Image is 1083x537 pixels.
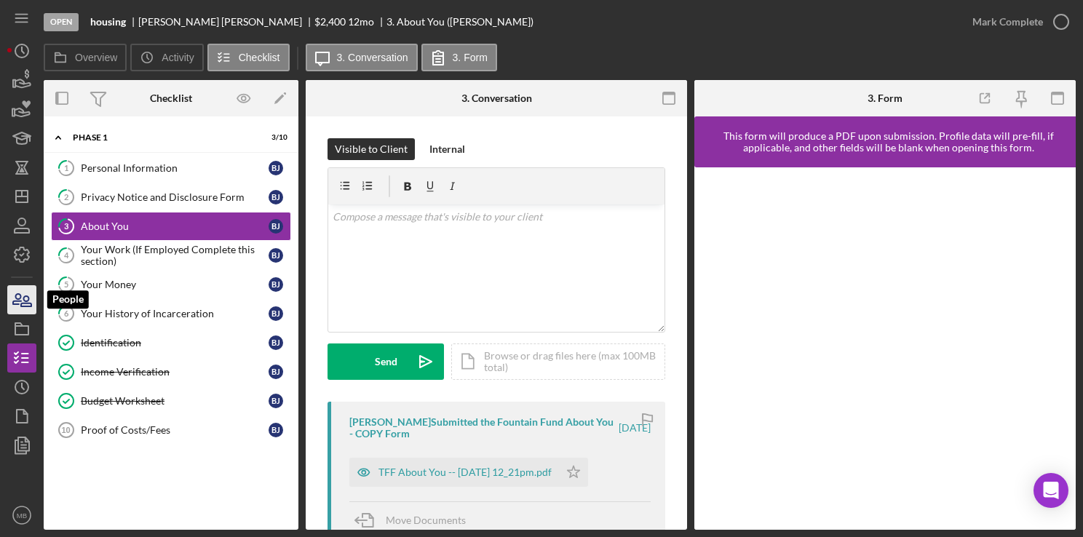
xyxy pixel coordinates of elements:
[51,357,291,386] a: Income VerificationBJ
[44,13,79,31] div: Open
[421,44,497,71] button: 3. Form
[51,212,291,241] a: 3About YouBJ
[51,183,291,212] a: 2Privacy Notice and Disclosure FormBJ
[44,44,127,71] button: Overview
[61,426,70,434] tspan: 10
[269,365,283,379] div: B J
[702,130,1076,154] div: This form will produce a PDF upon submission. Profile data will pre-fill, if applicable, and othe...
[81,366,269,378] div: Income Verification
[348,16,374,28] div: 12 mo
[269,335,283,350] div: B J
[269,277,283,292] div: B J
[130,44,203,71] button: Activity
[349,416,616,439] div: [PERSON_NAME] Submitted the Fountain Fund About You - COPY Form
[269,161,283,175] div: B J
[269,219,283,234] div: B J
[73,133,251,142] div: Phase 1
[378,466,552,478] div: TFF About You -- [DATE] 12_21pm.pdf
[17,512,27,520] text: MB
[375,343,397,380] div: Send
[81,279,269,290] div: Your Money
[81,191,269,203] div: Privacy Notice and Disclosure Form
[51,299,291,328] a: 6Your History of IncarcerationBJ
[64,309,69,318] tspan: 6
[314,15,346,28] span: $2,400
[619,422,651,434] time: 2025-09-09 16:21
[1034,473,1068,508] div: Open Intercom Messenger
[386,514,466,526] span: Move Documents
[51,241,291,270] a: 4Your Work (If Employed Complete this section)BJ
[7,501,36,530] button: MB
[386,16,533,28] div: 3. About You ([PERSON_NAME])
[337,52,408,63] label: 3. Conversation
[81,244,269,267] div: Your Work (If Employed Complete this section)
[64,279,68,289] tspan: 5
[81,395,269,407] div: Budget Worksheet
[972,7,1043,36] div: Mark Complete
[64,221,68,231] tspan: 3
[461,92,532,104] div: 3. Conversation
[51,415,291,445] a: 10Proof of Costs/FeesBJ
[150,92,192,104] div: Checklist
[51,270,291,299] a: 5Your MoneyBJ
[51,386,291,415] a: Budget WorksheetBJ
[269,423,283,437] div: B J
[81,337,269,349] div: Identification
[138,16,314,28] div: [PERSON_NAME] [PERSON_NAME]
[709,182,1063,515] iframe: Lenderfit form
[335,138,408,160] div: Visible to Client
[64,192,68,202] tspan: 2
[81,220,269,232] div: About You
[269,248,283,263] div: B J
[81,308,269,319] div: Your History of Incarceration
[90,16,126,28] b: housing
[162,52,194,63] label: Activity
[958,7,1076,36] button: Mark Complete
[349,458,588,487] button: TFF About You -- [DATE] 12_21pm.pdf
[239,52,280,63] label: Checklist
[51,154,291,183] a: 1Personal InformationBJ
[429,138,465,160] div: Internal
[328,138,415,160] button: Visible to Client
[868,92,902,104] div: 3. Form
[64,163,68,172] tspan: 1
[75,52,117,63] label: Overview
[64,250,69,260] tspan: 4
[269,394,283,408] div: B J
[81,424,269,436] div: Proof of Costs/Fees
[422,138,472,160] button: Internal
[51,328,291,357] a: IdentificationBJ
[269,190,283,204] div: B J
[207,44,290,71] button: Checklist
[328,343,444,380] button: Send
[453,52,488,63] label: 3. Form
[269,306,283,321] div: B J
[81,162,269,174] div: Personal Information
[261,133,287,142] div: 3 / 10
[306,44,418,71] button: 3. Conversation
